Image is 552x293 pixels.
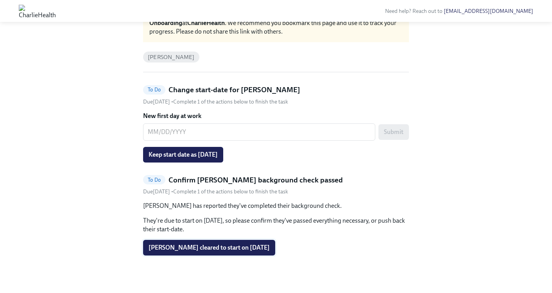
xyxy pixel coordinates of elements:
span: Need help? Reach out to [385,8,533,14]
h5: Change start-date for [PERSON_NAME] [168,85,300,95]
a: [EMAIL_ADDRESS][DOMAIN_NAME] [444,8,533,14]
div: This is your personal task list for [PERSON_NAME]'s at . We recommend you bookmark this page and ... [149,10,403,36]
span: [PERSON_NAME] cleared to start on [DATE] [149,244,270,252]
div: • Complete 1 of the actions below to finish the task [143,188,288,195]
strong: CharlieHealth [187,19,225,27]
a: To DoConfirm [PERSON_NAME] background check passedDue[DATE] •Complete 1 of the actions below to f... [143,175,409,196]
span: Thursday, September 18th 2025, 10:00 am [143,188,171,195]
span: Thursday, September 18th 2025, 10:00 am [143,98,171,105]
button: [PERSON_NAME] cleared to start on [DATE] [143,240,275,255]
p: [PERSON_NAME] has reported they've completed their background check. [143,202,409,210]
img: CharlieHealth [19,5,56,17]
p: They're due to start on [DATE], so please confirm they've passed everything necessary, or push ba... [143,216,409,234]
span: [PERSON_NAME] [143,54,199,60]
div: • Complete 1 of the actions below to finish the task [143,98,288,105]
span: Keep start date as [DATE] [149,151,218,159]
label: New first day at work [143,112,409,120]
span: To Do [143,87,165,93]
span: To Do [143,177,165,183]
a: To DoChange start-date for [PERSON_NAME]Due[DATE] •Complete 1 of the actions below to finish the ... [143,85,409,105]
h5: Confirm [PERSON_NAME] background check passed [168,175,343,185]
button: Keep start date as [DATE] [143,147,223,163]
